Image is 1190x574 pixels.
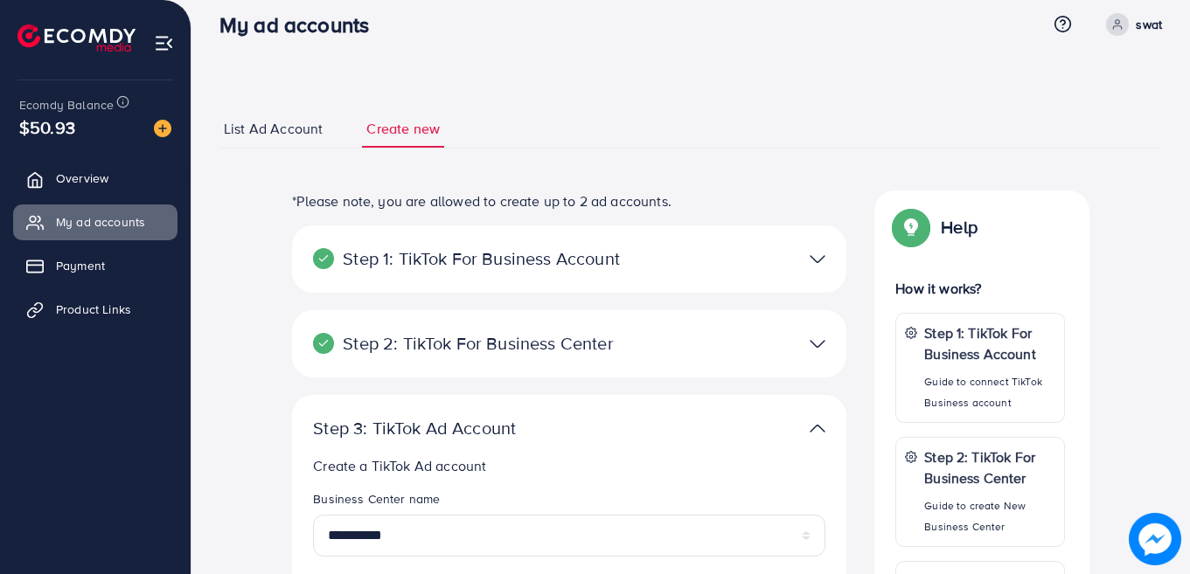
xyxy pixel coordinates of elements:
[1129,513,1181,565] img: image
[219,12,383,38] h3: My ad accounts
[941,217,978,238] p: Help
[1136,14,1162,35] p: swat
[13,292,177,327] a: Product Links
[17,24,136,52] img: logo
[56,213,145,231] span: My ad accounts
[924,371,1055,413] p: Guide to connect TikTok Business account
[313,490,825,515] legend: Business Center name
[313,418,645,439] p: Step 3: TikTok Ad Account
[924,322,1055,364] p: Step 1: TikTok For Business Account
[19,114,75,140] span: $50.93
[13,204,177,239] a: My ad accounts
[56,257,105,274] span: Payment
[56,169,108,187] span: Overview
[1099,13,1162,36] a: swat
[313,248,645,269] p: Step 1: TikTok For Business Account
[895,211,927,243] img: Popup guide
[292,190,846,211] p: *Please note, you are allowed to create up to 2 ad accounts.
[810,246,825,272] img: TikTok partner
[313,333,645,354] p: Step 2: TikTok For Business Center
[224,119,323,139] span: List Ad Account
[366,119,440,139] span: Create new
[13,248,177,283] a: Payment
[154,33,174,53] img: menu
[924,495,1055,537] p: Guide to create New Business Center
[154,120,171,137] img: image
[313,455,825,476] p: Create a TikTok Ad account
[56,301,131,318] span: Product Links
[924,446,1055,488] p: Step 2: TikTok For Business Center
[13,161,177,196] a: Overview
[895,278,1065,299] p: How it works?
[810,416,825,441] img: TikTok partner
[810,331,825,356] img: TikTok partner
[19,96,114,114] span: Ecomdy Balance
